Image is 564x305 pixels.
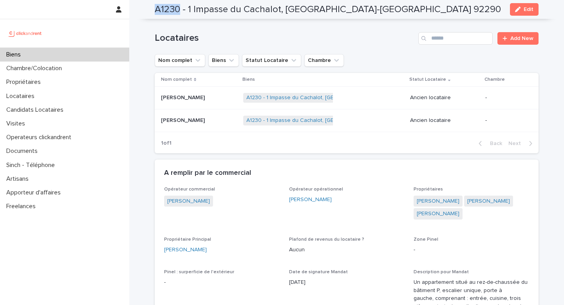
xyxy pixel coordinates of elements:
p: Statut Locataire [409,75,446,84]
p: Locataires [3,93,41,100]
p: Visites [3,120,31,127]
p: Biens [242,75,255,84]
input: Search [418,32,493,45]
button: Next [505,140,539,147]
p: Nom complet [161,75,192,84]
a: [PERSON_NAME] [467,197,510,205]
span: Plafond de revenus du locataire ? [289,237,364,242]
p: Apporteur d'affaires [3,189,67,196]
p: Candidats Locataires [3,106,70,114]
p: - [485,117,526,124]
button: Chambre [304,54,344,67]
h1: Locataires [155,33,415,44]
a: [PERSON_NAME] [417,197,459,205]
span: Edit [524,7,533,12]
p: Propriétaires [3,78,47,86]
p: - [164,278,280,287]
span: Back [485,141,502,146]
a: A1230 - 1 Impasse du Cachalot, [GEOGRAPHIC_DATA]-[GEOGRAPHIC_DATA] 92290 [246,117,453,124]
p: Ancien locataire [410,94,479,101]
button: Edit [510,3,539,16]
p: [PERSON_NAME] [161,116,206,124]
button: Back [472,140,505,147]
h2: A1230 - 1 Impasse du Cachalot, [GEOGRAPHIC_DATA]-[GEOGRAPHIC_DATA] 92290 [155,4,501,15]
p: [PERSON_NAME] [161,93,206,101]
p: 1 of 1 [155,134,178,153]
span: Pinel : surperficie de l'extérieur [164,270,234,274]
p: - [414,246,529,254]
a: Add New [497,32,539,45]
button: Statut Locataire [242,54,301,67]
a: A1230 - 1 Impasse du Cachalot, [GEOGRAPHIC_DATA]-[GEOGRAPHIC_DATA] 92290 [246,94,453,101]
span: Description pour Mandat [414,270,469,274]
p: Artisans [3,175,35,183]
span: Zone Pinel [414,237,438,242]
p: Chambre/Colocation [3,65,68,72]
a: [PERSON_NAME] [289,196,332,204]
p: Sinch - Téléphone [3,162,61,169]
span: Propriétaire Principal [164,237,211,242]
span: Next [508,141,526,146]
p: Operateurs clickandrent [3,134,78,141]
span: Opérateur commercial [164,187,215,192]
p: Ancien locataire [410,117,479,124]
tr: [PERSON_NAME][PERSON_NAME] A1230 - 1 Impasse du Cachalot, [GEOGRAPHIC_DATA]-[GEOGRAPHIC_DATA] 922... [155,109,539,132]
img: UCB0brd3T0yccxBKYDjQ [6,25,44,41]
span: Add New [510,36,533,41]
span: Date de signature Mandat [289,270,348,274]
h2: A remplir par le commercial [164,169,251,178]
p: Biens [3,51,27,58]
span: Propriétaires [414,187,443,192]
p: Chambre [484,75,505,84]
a: [PERSON_NAME] [164,246,207,254]
a: [PERSON_NAME] [167,197,210,205]
a: [PERSON_NAME] [417,210,459,218]
button: Biens [208,54,239,67]
tr: [PERSON_NAME][PERSON_NAME] A1230 - 1 Impasse du Cachalot, [GEOGRAPHIC_DATA]-[GEOGRAPHIC_DATA] 922... [155,87,539,109]
button: Nom complet [155,54,205,67]
p: [DATE] [289,278,405,287]
span: Opérateur opérationnel [289,187,343,192]
p: Freelances [3,203,42,210]
p: Documents [3,147,44,155]
p: - [485,94,526,101]
p: Aucun [289,246,405,254]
